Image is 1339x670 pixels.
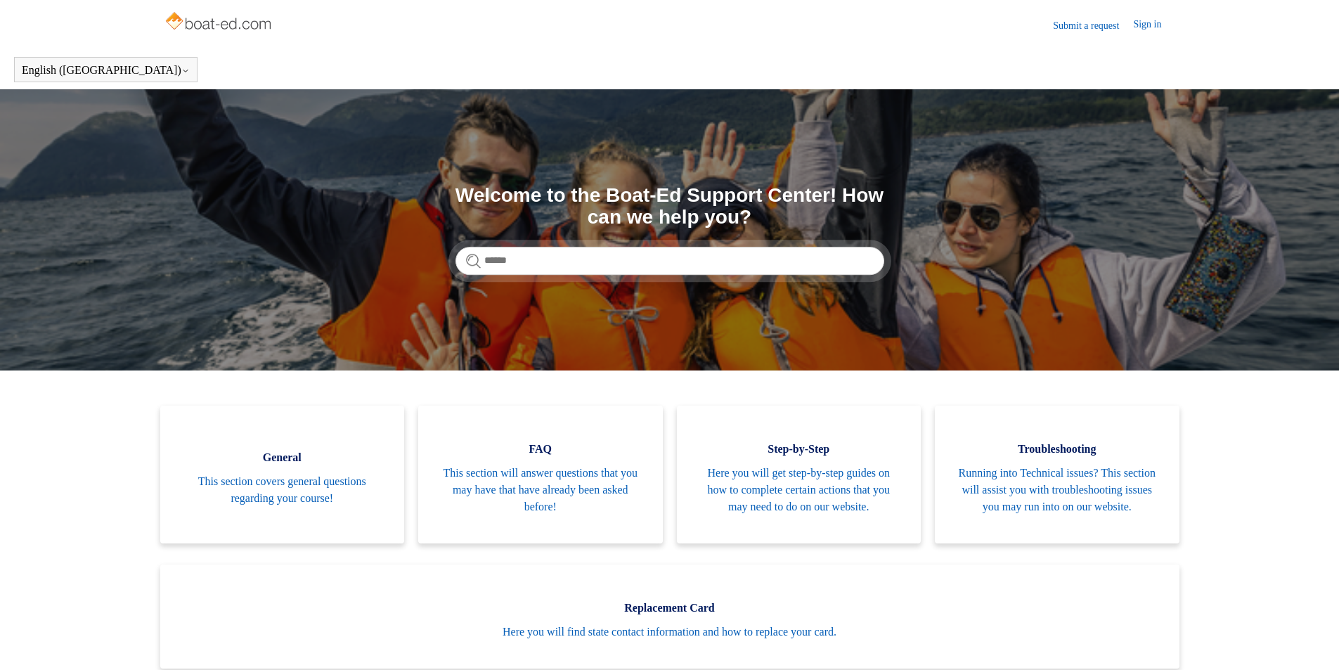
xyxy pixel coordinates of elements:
a: Troubleshooting Running into Technical issues? This section will assist you with troubleshooting ... [935,406,1179,543]
img: Boat-Ed Help Center home page [164,8,276,37]
h1: Welcome to the Boat-Ed Support Center! How can we help you? [455,185,884,228]
input: Search [455,247,884,275]
div: Live chat [1292,623,1328,659]
span: Replacement Card [181,600,1158,617]
a: Submit a request [1053,18,1133,33]
a: FAQ This section will answer questions that you may have that have already been asked before! [418,406,663,543]
a: General This section covers general questions regarding your course! [160,406,405,543]
a: Step-by-Step Here you will get step-by-step guides on how to complete certain actions that you ma... [677,406,921,543]
span: Here you will get step-by-step guides on how to complete certain actions that you may need to do ... [698,465,900,515]
span: FAQ [439,441,642,458]
a: Sign in [1133,17,1175,34]
span: This section covers general questions regarding your course! [181,473,384,507]
span: Here you will find state contact information and how to replace your card. [181,624,1158,640]
span: General [181,449,384,466]
a: Replacement Card Here you will find state contact information and how to replace your card. [160,565,1179,669]
span: Step-by-Step [698,441,900,458]
span: Troubleshooting [956,441,1158,458]
span: Running into Technical issues? This section will assist you with troubleshooting issues you may r... [956,465,1158,515]
button: English ([GEOGRAPHIC_DATA]) [22,64,190,77]
span: This section will answer questions that you may have that have already been asked before! [439,465,642,515]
